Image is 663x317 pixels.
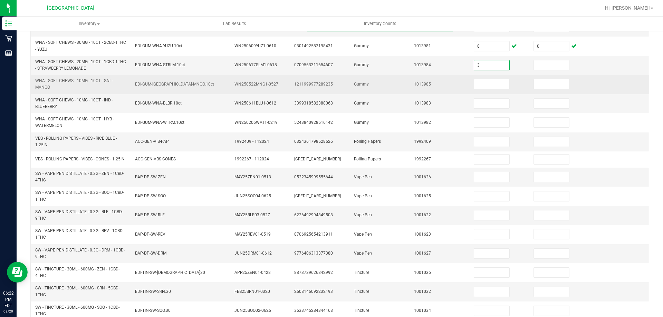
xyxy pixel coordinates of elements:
[135,251,166,256] span: BAP-DP-SW-DRM
[135,101,182,106] span: EDI-GUM-WNA-BLBR.10ct
[294,82,333,87] span: 1211999977289235
[414,308,431,313] span: 1001034
[414,43,431,48] span: 1013981
[3,290,13,309] p: 06:22 PM EDT
[135,62,185,67] span: EDI-GUM-WNA-STRLM.10ct
[135,157,176,161] span: ACC-GEN-VBS-CONES
[234,157,269,161] span: 1992267 - 112024
[354,308,369,313] span: Tincture
[35,190,124,201] span: SW - VAPE PEN DISTILLATE - 0.3G - SOO - 1CBD-1THC
[234,289,270,294] span: FEB25SRN01-0320
[35,157,125,161] span: VBS - ROLLING PAPERS - VIBES - CONES - 1.25IN
[234,232,271,237] span: MAY25REV01-0519
[414,139,431,144] span: 1992409
[294,232,333,237] span: 8706925654213911
[294,139,333,144] span: 0324361798528526
[135,120,184,125] span: EDI-GUM-WNA-WTRM.10ct
[354,157,381,161] span: Rolling Papers
[135,43,182,48] span: EDI-GUM-WNA-YUZU.10ct
[234,139,269,144] span: 1992409 - 112024
[354,289,369,294] span: Tincture
[35,59,126,71] span: WNA - SOFT CHEWS - 20MG - 10CT - 1CBD-1THC - STRAWBERRY LEMONADE
[35,286,119,297] span: SW - TINCTURE - 30ML - 600MG - SRN - 5CBD-1THC
[7,262,28,283] iframe: Resource center
[135,175,166,179] span: BAP-DP-SW-ZEN
[3,309,13,314] p: 08/20
[135,232,165,237] span: BAP-DP-SW-REV
[354,43,369,48] span: Gummy
[135,212,165,217] span: BAP-DP-SW-RLF
[414,232,431,237] span: 1001623
[5,50,12,57] inline-svg: Reports
[234,43,276,48] span: WN250609YUZ1-0610
[5,35,12,42] inline-svg: Retail
[414,212,431,217] span: 1001622
[354,212,372,217] span: Vape Pen
[135,194,166,198] span: BAP-DP-SW-SOO
[294,175,333,179] span: 0522345999555644
[35,40,126,51] span: WNA - SOFT CHEWS - 30MG - 10CT - 2CBD-1THC - YUZU
[135,270,205,275] span: EDI-TIN-SW-[DEMOGRAPHIC_DATA]30
[35,228,124,240] span: SW - VAPE PEN DISTILLATE - 0.3G - REV - 1CBD-1THC
[35,117,114,128] span: WNA - SOFT CHEWS - 10MG - 10CT - HYB - WATERMELON
[135,289,171,294] span: EDI-TIN-SW-SRN.30
[294,289,333,294] span: 2508146092232193
[294,157,341,161] span: [CREDIT_CARD_NUMBER]
[135,82,214,87] span: EDI-GUM-[GEOGRAPHIC_DATA]-MNGO.10ct
[294,212,333,217] span: 6226492994849508
[414,289,431,294] span: 1001032
[17,21,162,27] span: Inventory
[414,175,431,179] span: 1001626
[354,194,372,198] span: Vape Pen
[354,139,381,144] span: Rolling Papers
[294,101,333,106] span: 3399318582388068
[354,175,372,179] span: Vape Pen
[234,270,271,275] span: APR25ZEN01-0428
[307,17,453,31] a: Inventory Counts
[605,5,650,11] span: Hi, [PERSON_NAME]!
[35,136,117,147] span: VBS - ROLLING PAPERS - VIBES - RICE BLUE - 1.25IN
[135,139,169,144] span: ACC-GEN-VIB-PAP
[234,194,271,198] span: JUN25SOO04-0625
[35,171,124,182] span: SW - VAPE PEN DISTILLATE - 0.3G - ZEN - 1CBD-4THC
[294,251,333,256] span: 9776406313377380
[294,308,333,313] span: 3633745284344168
[354,62,369,67] span: Gummy
[414,120,431,125] span: 1013982
[414,82,431,87] span: 1013985
[354,270,369,275] span: Tincture
[414,62,431,67] span: 1013984
[234,212,270,217] span: MAY25RLF03-0527
[414,194,431,198] span: 1001625
[294,194,341,198] span: [CREDIT_CARD_NUMBER]
[35,98,113,109] span: WNA - SOFT CHEWS - 10MG - 10CT - IND - BLUEBERRY
[17,17,162,31] a: Inventory
[47,5,94,11] span: [GEOGRAPHIC_DATA]
[414,251,431,256] span: 1001627
[234,251,272,256] span: JUN25DRM01-0612
[414,101,431,106] span: 1013983
[234,120,278,125] span: WN250206WAT1-0219
[234,82,278,87] span: WN250522MNG1-0527
[414,157,431,161] span: 1992267
[354,82,369,87] span: Gummy
[294,270,333,275] span: 8873739626842992
[234,175,271,179] span: MAY25ZEN01-0513
[234,308,271,313] span: JUN25SOO02-0625
[162,17,307,31] a: Lab Results
[355,21,406,27] span: Inventory Counts
[414,270,431,275] span: 1001036
[5,20,12,27] inline-svg: Inventory
[354,101,369,106] span: Gummy
[214,21,256,27] span: Lab Results
[294,62,333,67] span: 0709563311654607
[35,209,123,221] span: SW - VAPE PEN DISTILLATE - 0.3G - RLF - 1CBD-9THC
[35,78,113,90] span: WNA - SOFT CHEWS - 10MG - 10CT - SAT - MANGO
[35,267,119,278] span: SW - TINCTURE - 30ML - 600MG - ZEN - 1CBD-4THC
[294,120,333,125] span: 5243840928516142
[354,120,369,125] span: Gummy
[35,305,119,316] span: SW - TINCTURE - 30ML - 600MG - SOO - 1CBD-1THC
[135,308,171,313] span: EDI-TIN-SW-SOO.30
[35,248,125,259] span: SW - VAPE PEN DISTILLATE - 0.3G - DRM - 1CBD-9THC
[234,62,277,67] span: WN250617SLM1-0618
